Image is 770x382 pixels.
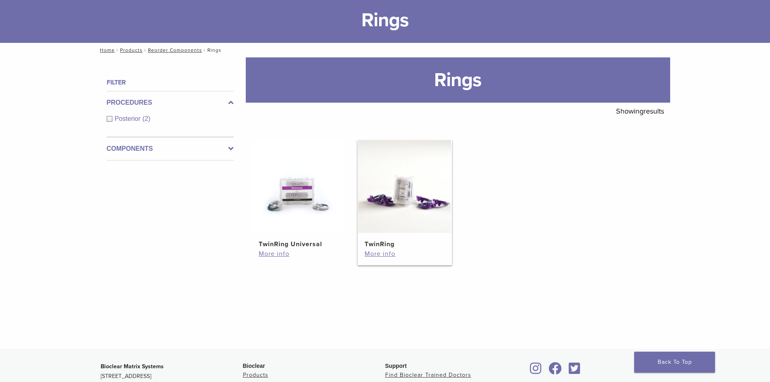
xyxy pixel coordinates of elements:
[566,367,583,375] a: Bioclear
[385,371,471,378] a: Find Bioclear Trained Doctors
[252,140,346,249] a: TwinRing UniversalTwinRing Universal
[202,48,207,52] span: /
[252,140,345,233] img: TwinRing Universal
[358,140,452,249] a: TwinRingTwinRing
[365,239,445,249] h2: TwinRing
[365,249,445,259] a: More info
[107,144,234,154] label: Components
[358,140,451,233] img: TwinRing
[101,363,164,370] strong: Bioclear Matrix Systems
[634,352,715,373] a: Back To Top
[243,363,265,369] span: Bioclear
[120,47,143,53] a: Products
[243,371,268,378] a: Products
[246,57,670,103] h1: Rings
[115,115,143,122] span: Posterior
[107,98,234,108] label: Procedures
[259,239,339,249] h2: TwinRing Universal
[94,43,676,57] nav: Rings
[616,103,664,120] p: Showing results
[527,367,544,375] a: Bioclear
[385,363,407,369] span: Support
[143,48,148,52] span: /
[143,115,151,122] span: (2)
[97,47,115,53] a: Home
[259,249,339,259] a: More info
[148,47,202,53] a: Reorder Components
[107,78,234,87] h4: Filter
[546,367,565,375] a: Bioclear
[115,48,120,52] span: /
